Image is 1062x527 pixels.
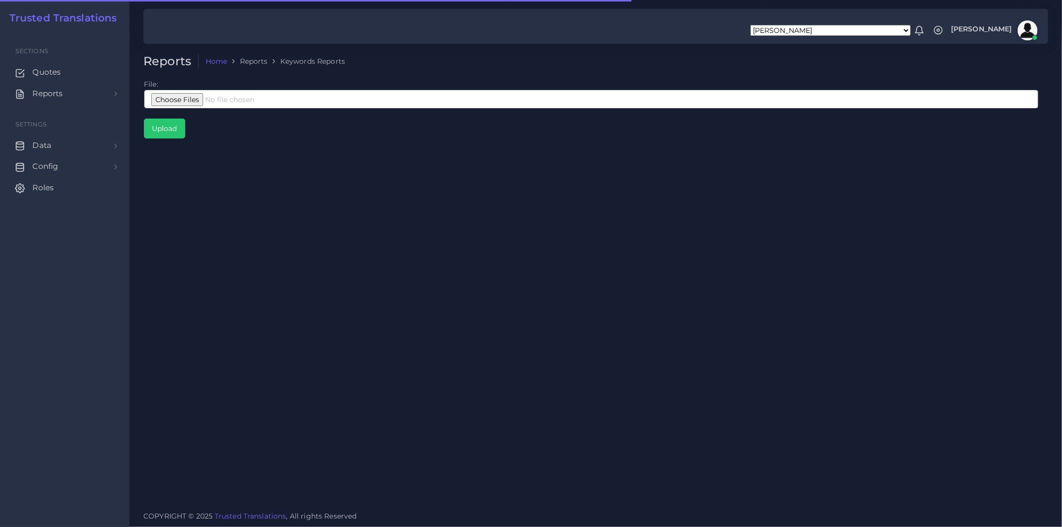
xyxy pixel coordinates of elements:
[1018,20,1038,40] img: avatar
[2,12,117,24] a: Trusted Translations
[15,121,47,128] span: Settings
[286,511,357,522] span: , All rights Reserved
[7,62,122,83] a: Quotes
[215,512,286,521] a: Trusted Translations
[268,56,345,66] li: Keywords Reports
[32,161,58,172] span: Config
[143,511,357,522] span: COPYRIGHT © 2025
[946,20,1041,40] a: [PERSON_NAME]avatar
[32,88,63,99] span: Reports
[15,47,48,55] span: Sections
[228,56,268,66] li: Reports
[32,182,54,193] span: Roles
[7,177,122,198] a: Roles
[143,54,199,69] h2: Reports
[7,83,122,104] a: Reports
[7,156,122,177] a: Config
[206,56,228,66] a: Home
[143,79,1039,138] td: File:
[32,67,61,78] span: Quotes
[7,135,122,156] a: Data
[32,140,51,151] span: Data
[144,119,185,138] input: Upload
[951,25,1012,32] span: [PERSON_NAME]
